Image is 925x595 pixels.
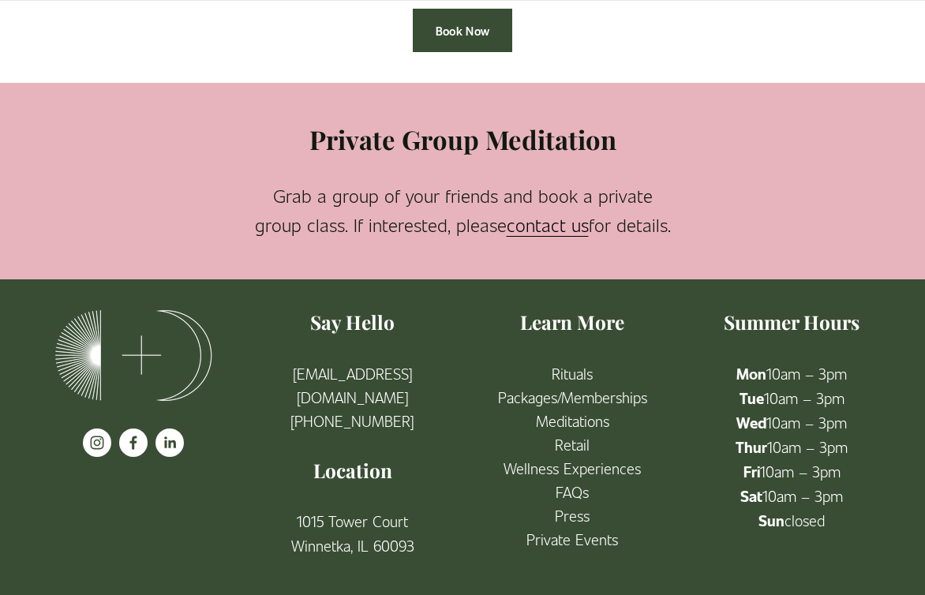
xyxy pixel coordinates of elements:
[526,527,618,551] a: Private Events
[257,458,449,484] h4: Location
[556,480,589,503] a: FAQs
[504,456,641,480] a: Wellness Experiences
[119,428,148,457] a: facebook-unauth
[695,361,888,533] p: 10am – 3pm 10am – 3pm 10am – 3pm 10am – 3pm 10am – 3pm 10am – 3pm closed
[564,432,590,456] a: etail
[740,486,762,506] strong: Sat
[249,181,675,240] p: Grab a group of your friends and book a private group class. If interested, please for details.
[498,385,647,409] a: Packages/Memberships
[552,361,593,385] a: Rituals
[249,122,675,157] h3: Private Group Meditation
[155,428,184,457] a: LinkedIn
[413,9,513,52] a: Book Now
[476,361,668,552] p: R
[507,213,589,236] a: contact us
[736,437,767,457] strong: Thur
[555,503,590,527] a: Press
[536,409,609,432] a: Meditations
[736,413,766,432] strong: Wed
[740,388,764,408] strong: Tue
[758,511,785,530] strong: Sun
[257,309,449,335] h4: Say Hello
[695,309,888,335] h4: Summer Hours
[476,309,668,335] h4: Learn More
[83,428,111,457] a: instagram-unauth
[290,409,414,432] a: [PHONE_NUMBER]
[257,361,449,409] a: [EMAIL_ADDRESS][DOMAIN_NAME]
[291,509,414,556] a: 1015 Tower CourtWinnetka, IL 60093
[736,364,766,384] strong: Mon
[743,462,760,481] strong: Fri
